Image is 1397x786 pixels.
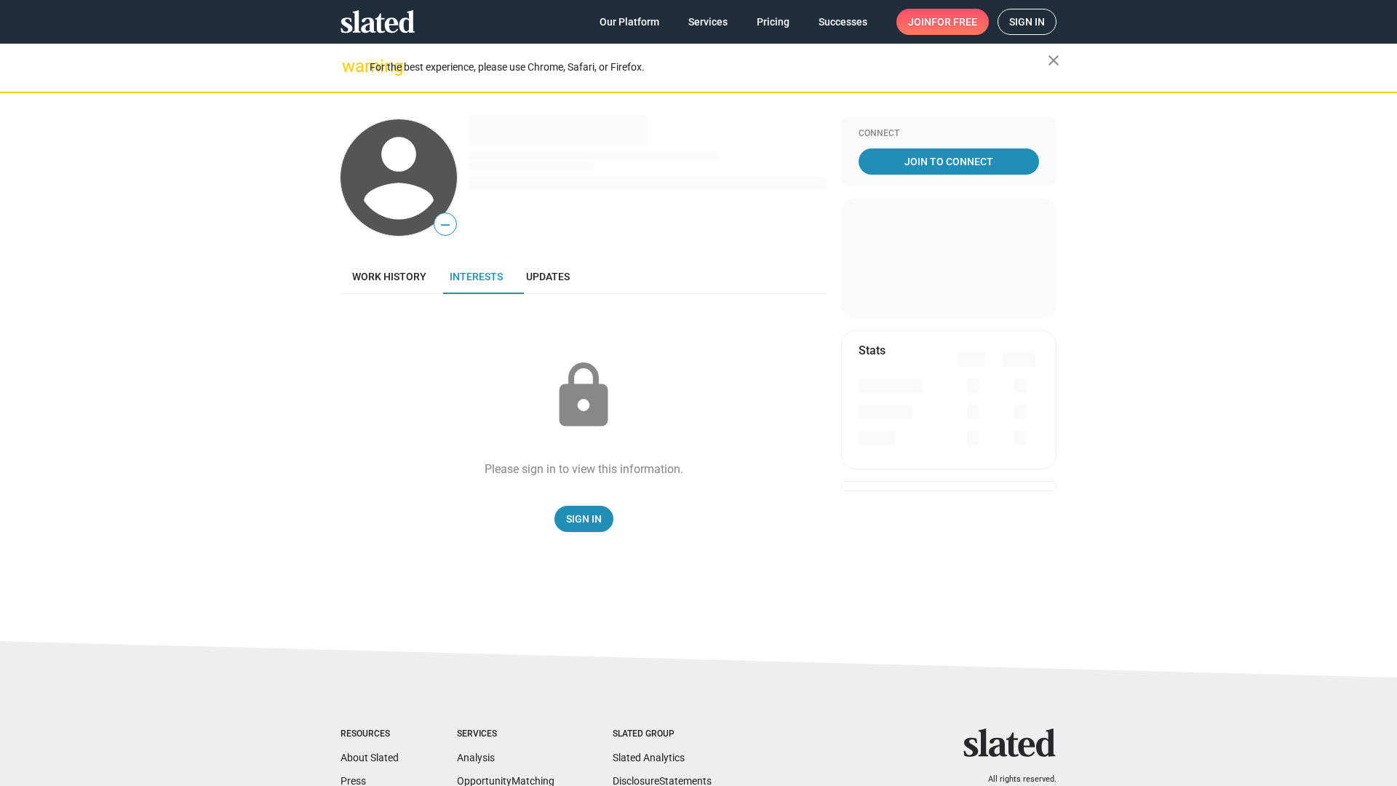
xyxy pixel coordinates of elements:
[566,506,602,532] span: Sign In
[514,259,581,294] a: Updates
[745,9,801,35] a: Pricing
[341,729,399,740] div: Resources
[896,9,989,35] a: Joinfor free
[677,9,739,35] a: Services
[807,9,879,35] a: Successes
[998,9,1056,35] a: Sign in
[1009,9,1045,34] span: Sign in
[931,9,977,35] span: for free
[341,752,399,763] a: About Slated
[757,9,789,35] span: Pricing
[438,259,514,294] a: Interests
[859,148,1039,175] a: Join To Connect
[861,148,1036,175] span: Join To Connect
[613,729,712,740] div: Slated Group
[485,461,683,477] div: Please sign in to view this information.
[908,9,977,35] span: Join
[613,752,685,763] a: Slated Analytics
[457,752,495,763] a: Analysis
[457,729,554,740] div: Services
[526,271,570,282] span: Updates
[588,9,671,35] a: Our Platform
[450,271,503,282] span: Interests
[1045,52,1062,69] mat-icon: close
[859,343,885,358] mat-card-title: Stats
[370,57,1048,77] div: For the best experience, please use Chrome, Safari, or Firefox.
[352,271,426,282] span: Work history
[819,9,867,35] span: Successes
[341,259,438,294] a: Work history
[434,215,456,234] span: —
[688,9,728,35] span: Services
[859,128,1039,140] div: Connect
[600,9,659,35] span: Our Platform
[554,506,613,532] a: Sign In
[342,57,359,75] mat-icon: warning
[547,360,620,432] mat-icon: lock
